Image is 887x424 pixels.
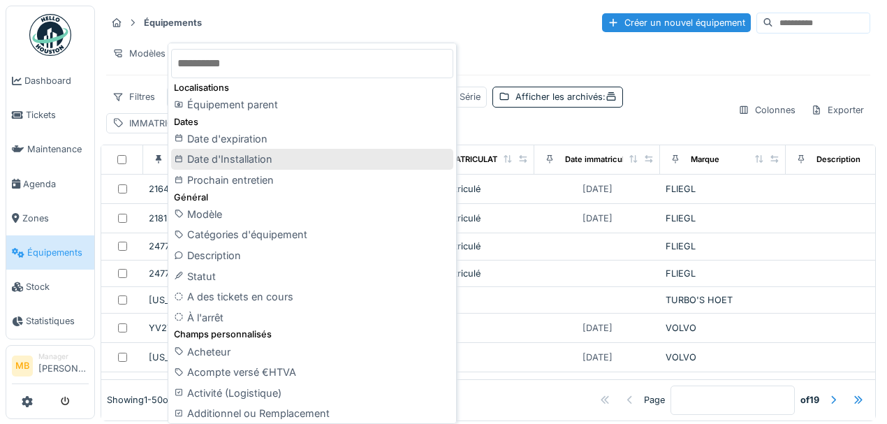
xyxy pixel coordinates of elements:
div: [DATE] [582,182,613,196]
div: 247767-100 [149,240,263,253]
div: [US_VEHICLE_IDENTIFICATION_NUMBER] [149,293,263,307]
div: À l'arrêt [171,307,453,328]
img: Badge_color-CXgf-gQk.svg [29,14,71,56]
span: Maintenance [27,142,89,156]
div: [DATE] [582,212,613,225]
div: Colonnes [732,100,802,120]
div: Description [816,154,860,166]
div: Activité (Logistique) [171,383,453,404]
div: 1DYT379 [414,321,529,335]
div: pas immatriculé [414,182,529,196]
div: YV2TOY1A2JZ116404 [149,321,263,335]
div: Localisations [171,81,453,94]
div: FLIEGL [666,212,780,225]
div: Modèles [106,43,172,64]
li: MB [12,356,33,377]
div: VOLVO [666,321,780,335]
div: pas immatriculé [414,267,529,280]
div: Filtres [106,87,161,107]
div: Dates [171,115,453,129]
span: : [603,92,617,102]
div: Marque [691,154,719,166]
div: [US_VEHICLE_IDENTIFICATION_NUMBER] [149,351,263,364]
div: Équipement parent [171,94,453,115]
div: IMMATRICULATION [129,117,212,130]
div: Prochain entretien [171,170,453,191]
div: Champs personnalisés [171,328,453,341]
span: Équipements [27,246,89,259]
div: Catégories d'équipement [171,224,453,245]
div: Général [171,191,453,204]
div: Exporter [805,100,870,120]
span: Statistiques [26,314,89,328]
strong: of 19 [800,393,819,407]
div: [DATE] [582,321,613,335]
div: Date d'Installation [171,149,453,170]
div: Showing 1 - 50 of 938 [107,393,189,407]
div: Additionnel ou Remplacement [171,403,453,424]
div: pas immatriculé [414,212,529,225]
div: Créer un nouvel équipement [602,13,751,32]
div: Date immatriculation (1ere) [565,154,667,166]
div: Acheteur [171,342,453,363]
div: 216472/10 [149,182,263,196]
div: 247767-60 [149,267,263,280]
li: [PERSON_NAME] [38,351,89,381]
div: IMMATRICULATION [439,154,512,166]
span: Tickets [26,108,89,122]
span: Agenda [23,177,89,191]
div: Description [171,245,453,266]
div: TURBO'S HOET [666,293,780,307]
div: Date d'expiration [171,129,453,149]
div: Modèle [171,204,453,225]
span: Stock [26,280,89,293]
div: Acompte versé €HTVA [171,362,453,383]
span: Zones [22,212,89,225]
span: Dashboard [24,74,89,87]
div: FLIEGL [666,240,780,253]
div: Afficher les archivés [515,90,617,103]
div: QACF266 [414,293,529,307]
div: FLIEGL [666,267,780,280]
div: 218121/10 [149,212,263,225]
div: pas immatriculé [414,240,529,253]
div: Page [644,393,665,407]
div: A des tickets en cours [171,286,453,307]
div: Manager [38,351,89,362]
div: VOLVO [666,351,780,364]
div: FLIEGL [666,182,780,196]
div: [DATE] [582,351,613,364]
div: ACCL1045 [414,351,529,364]
strong: Équipements [138,16,207,29]
div: Statut [171,266,453,287]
